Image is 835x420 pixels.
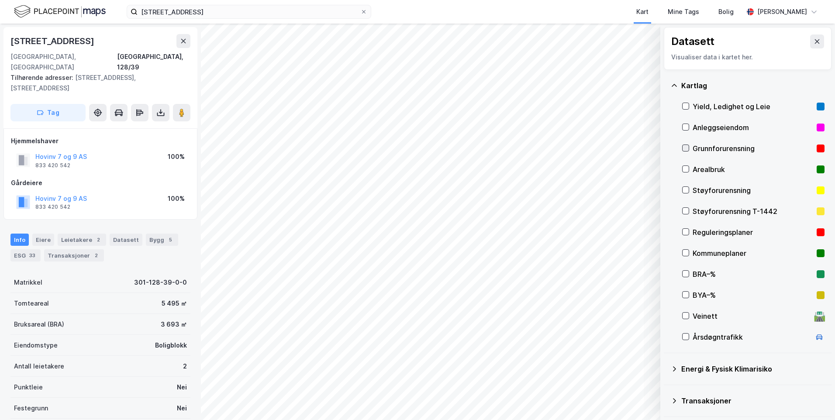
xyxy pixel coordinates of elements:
div: Veinett [693,311,811,321]
div: BYA–% [693,290,813,300]
div: Visualiser data i kartet her. [671,52,824,62]
div: Info [10,234,29,246]
span: Tilhørende adresser: [10,74,75,81]
div: Leietakere [58,234,106,246]
div: Energi & Fysisk Klimarisiko [681,364,825,374]
div: [PERSON_NAME] [757,7,807,17]
div: Støyforurensning [693,185,813,196]
button: Tag [10,104,86,121]
div: Gårdeiere [11,178,190,188]
div: 3 693 ㎡ [161,319,187,330]
div: 2 [94,235,103,244]
div: 33 [28,251,37,260]
div: Transaksjoner [681,396,825,406]
div: Eiere [32,234,54,246]
img: logo.f888ab2527a4732fd821a326f86c7f29.svg [14,4,106,19]
div: Boligblokk [155,340,187,351]
div: Hjemmelshaver [11,136,190,146]
div: [GEOGRAPHIC_DATA], [GEOGRAPHIC_DATA] [10,52,117,72]
div: 5 [166,235,175,244]
div: Antall leietakere [14,361,64,372]
div: Transaksjoner [44,249,104,262]
div: Reguleringsplaner [693,227,813,238]
div: Nei [177,403,187,413]
div: Bolig [718,7,734,17]
div: 2 [183,361,187,372]
div: 833 420 542 [35,203,70,210]
div: 100% [168,151,185,162]
div: ESG [10,249,41,262]
input: Søk på adresse, matrikkel, gårdeiere, leietakere eller personer [138,5,360,18]
div: 5 495 ㎡ [162,298,187,309]
div: Nei [177,382,187,392]
div: Grunnforurensning [693,143,813,154]
div: Festegrunn [14,403,48,413]
div: 100% [168,193,185,204]
div: Støyforurensning T-1442 [693,206,813,217]
iframe: Chat Widget [791,378,835,420]
div: Mine Tags [668,7,699,17]
div: Matrikkel [14,277,42,288]
div: Bygg [146,234,178,246]
div: Arealbruk [693,164,813,175]
div: Anleggseiendom [693,122,813,133]
div: Eiendomstype [14,340,58,351]
div: Datasett [110,234,142,246]
div: Yield, Ledighet og Leie [693,101,813,112]
div: Kartlag [681,80,825,91]
div: [GEOGRAPHIC_DATA], 128/39 [117,52,190,72]
div: Punktleie [14,382,43,392]
div: Datasett [671,34,714,48]
div: 🛣️ [814,310,825,322]
div: 833 420 542 [35,162,70,169]
div: 301-128-39-0-0 [134,277,187,288]
div: Årsdøgntrafikk [693,332,811,342]
div: Kart [636,7,649,17]
div: BRA–% [693,269,813,279]
div: [STREET_ADDRESS] [10,34,96,48]
div: Tomteareal [14,298,49,309]
div: Bruksareal (BRA) [14,319,64,330]
div: Kommuneplaner [693,248,813,258]
div: [STREET_ADDRESS], [STREET_ADDRESS] [10,72,183,93]
div: 2 [92,251,100,260]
